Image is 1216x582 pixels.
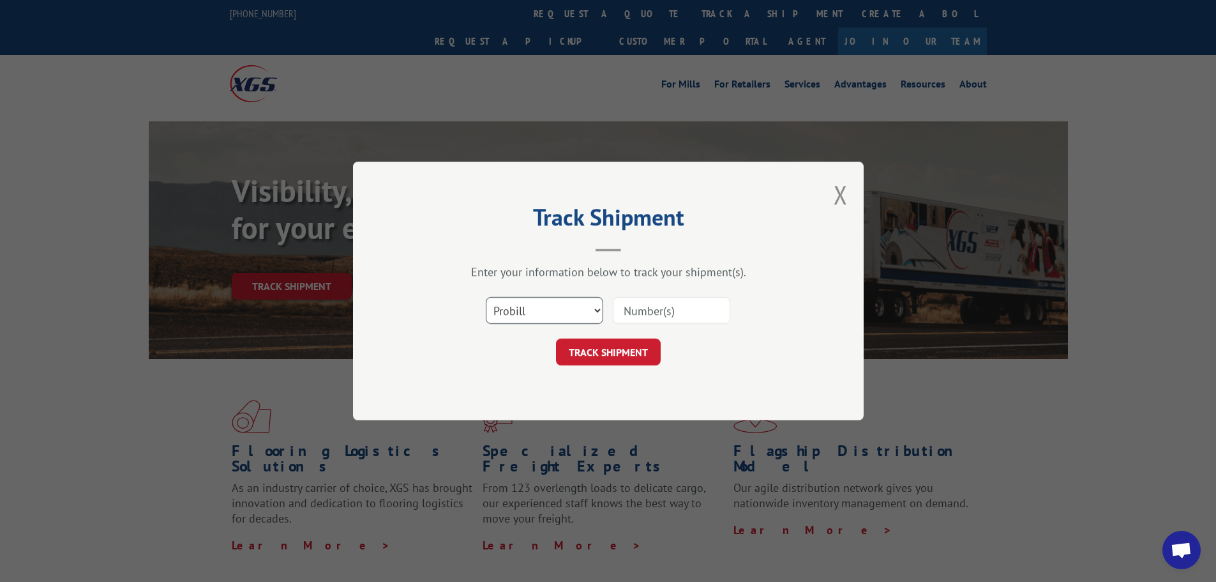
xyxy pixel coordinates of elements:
div: Enter your information below to track your shipment(s). [417,264,800,279]
input: Number(s) [613,297,730,324]
button: TRACK SHIPMENT [556,339,661,365]
div: Open chat [1162,531,1201,569]
button: Close modal [834,178,848,211]
h2: Track Shipment [417,208,800,233]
